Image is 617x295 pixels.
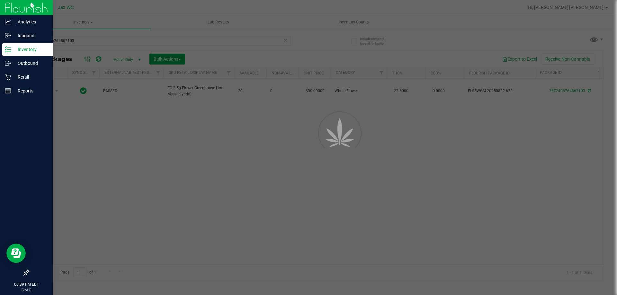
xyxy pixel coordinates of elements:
[11,32,50,39] p: Inbound
[11,73,50,81] p: Retail
[5,74,11,80] inline-svg: Retail
[5,46,11,53] inline-svg: Inventory
[5,19,11,25] inline-svg: Analytics
[11,59,50,67] p: Outbound
[3,282,50,287] p: 06:39 PM EDT
[5,60,11,66] inline-svg: Outbound
[6,244,26,263] iframe: Resource center
[3,287,50,292] p: [DATE]
[5,32,11,39] inline-svg: Inbound
[5,88,11,94] inline-svg: Reports
[11,87,50,95] p: Reports
[11,18,50,26] p: Analytics
[11,46,50,53] p: Inventory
